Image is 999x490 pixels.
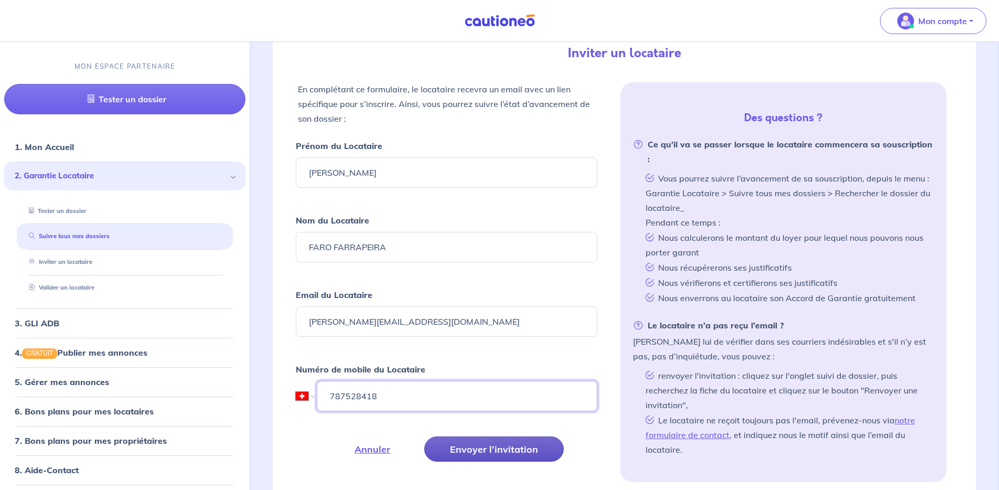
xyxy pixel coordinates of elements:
strong: Ce qu’il va se passer lorsque le locataire commencera sa souscription : [633,137,934,166]
div: Valider un locataire [17,279,233,296]
div: 4.GRATUITPublier mes annonces [4,342,245,363]
a: 8. Aide-Contact [15,465,79,475]
div: Inviter un locataire [17,254,233,271]
input: Ex : John [296,157,597,188]
li: renvoyer l'invitation : cliquez sur l'onglet suivi de dossier, puis recherchez la fiche du locata... [641,368,934,412]
div: 3. GLI ADB [4,313,245,334]
input: Ex : john.doe@gmail.com [296,306,597,337]
a: Tester un dossier [4,84,245,115]
strong: Nom du Locataire [296,215,369,226]
div: 5. Gérer mes annonces [4,371,245,392]
li: Nous vérifierons et certifierons ses justificatifs [641,275,934,290]
li: Nous enverrons au locataire son Accord de Garantie gratuitement [641,290,934,305]
img: illu_account_valid_menu.svg [897,13,914,29]
strong: Prénom du Locataire [296,141,382,151]
h5: Des questions ? [625,112,942,124]
a: 1. Mon Accueil [15,142,74,153]
a: Valider un locataire [25,284,94,291]
a: notre formulaire de contact [646,415,915,440]
div: 7. Bons plans pour mes propriétaires [4,430,245,451]
strong: Numéro de mobile du Locataire [296,364,425,375]
li: Nous récupérerons ses justificatifs [641,260,934,275]
div: Suivre tous mes dossiers [17,228,233,246]
a: Tester un dossier [25,207,87,215]
a: 6. Bons plans pour mes locataires [15,406,154,417]
a: Suivre tous mes dossiers [25,233,110,240]
input: 06 45 54 34 33 [317,381,597,411]
a: Inviter un locataire [25,259,92,266]
li: Vous pourrez suivre l’avancement de sa souscription, depuis le menu : Garantie Locataire > Suivre... [641,171,934,230]
li: [PERSON_NAME] lui de vérifier dans ses courriers indésirables et s'il n’y est pas, pas d’inquiétu... [633,318,934,457]
p: En complétant ce formulaire, le locataire recevra un email avec un lien spécifique pour s’inscrir... [298,82,595,126]
strong: Le locataire n’a pas reçu l’email ? [633,318,784,333]
a: 4.GRATUITPublier mes annonces [15,347,147,358]
img: Cautioneo [460,14,539,27]
div: 1. Mon Accueil [4,137,245,158]
a: 7. Bons plans pour mes propriétaires [15,435,167,446]
strong: Email du Locataire [296,290,372,300]
div: 8. Aide-Contact [4,460,245,481]
a: 3. GLI ADB [15,318,59,328]
li: Nous calculerons le montant du loyer pour lequel nous pouvons nous porter garant [641,230,934,260]
div: 6. Bons plans pour mes locataires [4,401,245,422]
p: Mon compte [918,15,967,27]
button: Envoyer l’invitation [424,436,564,462]
div: 2. Garantie Locataire [4,162,245,191]
a: 5. Gérer mes annonces [15,377,109,387]
div: Tester un dossier [17,203,233,220]
button: illu_account_valid_menu.svgMon compte [880,8,986,34]
h4: Inviter un locataire [458,46,790,61]
p: MON ESPACE PARTENAIRE [74,61,176,71]
button: Annuler [329,436,416,462]
span: 2. Garantie Locataire [15,171,227,183]
li: Le locataire ne reçoit toujours pas l'email, prévenez-nous via , et indiquez nous le motif ainsi ... [641,412,934,457]
input: Ex : Durand [296,232,597,262]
